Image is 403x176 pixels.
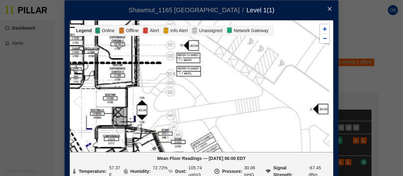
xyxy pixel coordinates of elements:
[169,27,189,34] span: Info Alert
[320,24,329,34] a: Zoom in
[226,27,232,34] img: Network Gateway
[222,168,242,175] div: Pressure:
[327,6,332,11] span: close
[266,169,271,174] img: SIGNAL_RSSI
[125,27,140,34] span: Offline
[76,27,94,34] div: Legend
[163,27,169,34] img: Alert
[168,169,173,174] img: DUST
[128,7,240,14] span: Shawmut_1165 [GEOGRAPHIC_DATA]
[214,169,219,174] img: PRESSURE
[242,7,244,14] span: /
[175,168,187,175] div: Dust:
[79,168,106,175] div: Temperature:
[72,169,76,174] img: TEMPERATURE
[323,34,327,42] span: −
[232,27,270,34] span: Network Gateway
[323,25,327,33] span: +
[130,168,151,175] div: Humidity:
[320,34,329,43] a: Zoom out
[198,27,224,34] span: Unassigned
[142,27,149,34] img: Alert
[321,0,338,18] button: Close
[247,7,275,14] span: Level 1 ( 1 )
[72,155,331,162] div: Mean Floor Readings — [DATE] 06:00 EDT
[191,27,198,34] img: Unassigned
[101,27,116,34] span: Online
[124,169,128,174] img: HUMIDITY
[149,27,160,34] span: Alert
[70,94,85,109] span: left
[94,27,101,34] img: Online
[118,27,125,34] img: Offline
